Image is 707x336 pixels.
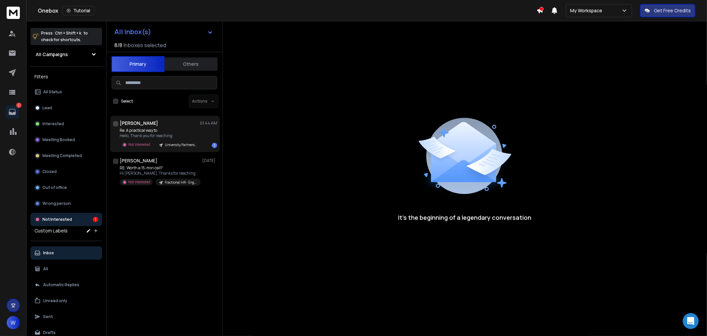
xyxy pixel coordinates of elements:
p: Closed [42,169,57,174]
div: 1 [212,143,217,148]
h1: [PERSON_NAME] [120,120,158,126]
h3: Filters [30,72,102,81]
button: Closed [30,165,102,178]
p: Hi [PERSON_NAME], Thanks for reaching [120,171,199,176]
span: 8 / 8 [114,41,122,49]
button: Tutorial [62,6,94,15]
h1: [PERSON_NAME] [120,157,157,164]
p: Inbox [43,250,54,256]
p: [DATE] [202,158,217,163]
button: All Status [30,85,102,99]
p: All Status [43,89,62,95]
button: Out of office [30,181,102,194]
p: Hello, Thank you for reaching [120,133,199,138]
button: Not Interested1 [30,213,102,226]
p: Automatic Replies [43,282,79,288]
p: All [43,266,48,272]
p: Press to check for shortcuts. [41,30,88,43]
p: Get Free Credits [654,7,691,14]
button: All Campaigns [30,48,102,61]
button: Primary [111,56,164,72]
h1: All Campaigns [36,51,68,58]
p: Drafts [43,330,56,335]
button: Wrong person [30,197,102,210]
a: 1 [6,105,19,119]
button: Unread only [30,294,102,307]
div: Open Intercom Messenger [683,313,699,329]
h3: Custom Labels [34,227,68,234]
p: Not Interested [128,180,150,185]
div: Onebox [38,6,537,15]
button: All Inbox(s) [109,25,218,39]
button: Meeting Booked [30,133,102,146]
p: RE: Worth a 15-min call? [120,165,199,171]
p: Out of office [42,185,67,190]
button: Sent [30,310,102,323]
p: Not Interested [128,142,150,147]
p: Fractional HR - Engineering [165,180,197,185]
p: Unread only [43,298,67,303]
button: All [30,262,102,276]
p: 01:44 AM [200,121,217,126]
p: It’s the beginning of a legendary conversation [398,213,532,222]
button: W [7,316,20,329]
div: 1 [93,217,98,222]
h1: All Inbox(s) [114,29,151,35]
p: Wrong person [42,201,71,206]
button: Automatic Replies [30,278,102,292]
button: Lead [30,101,102,115]
button: Interested [30,117,102,130]
button: Meeting Completed [30,149,102,162]
p: Lead [42,105,52,111]
button: Inbox [30,246,102,260]
button: Get Free Credits [640,4,695,17]
p: Interested [42,121,64,126]
p: Meeting Completed [42,153,82,158]
p: University Partnerships [165,142,197,147]
button: Others [164,57,217,71]
label: Select [121,99,133,104]
span: Ctrl + Shift + k [54,29,82,37]
p: Re: A practical way to [120,128,199,133]
p: 1 [16,103,22,108]
p: My Workspace [570,7,605,14]
p: Not Interested [42,217,72,222]
h3: Inboxes selected [124,41,166,49]
p: Sent [43,314,53,319]
p: Meeting Booked [42,137,75,142]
